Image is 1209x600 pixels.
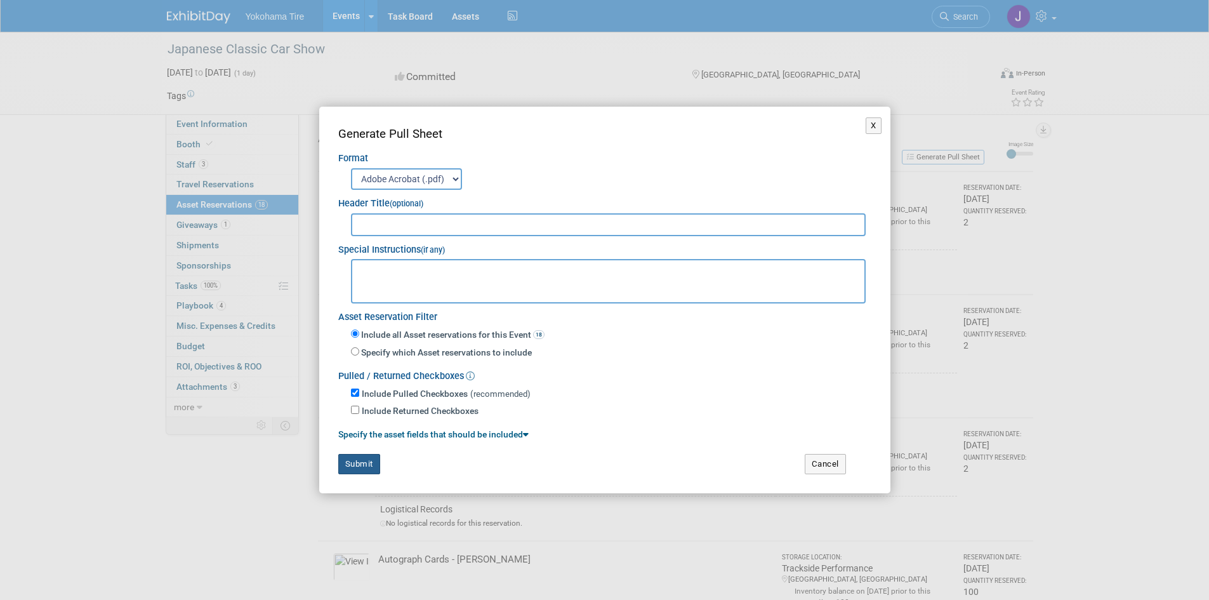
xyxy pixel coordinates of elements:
[338,429,529,439] a: Specify the asset fields that should be included
[338,143,871,166] div: Format
[470,389,531,399] span: (recommended)
[362,405,479,418] label: Include Returned Checkboxes
[421,246,445,255] small: (if any)
[533,330,545,339] span: 18
[338,236,871,257] div: Special Instructions
[338,303,871,324] div: Asset Reservation Filter
[866,117,882,134] button: X
[390,199,423,208] small: (optional)
[362,388,468,401] label: Include Pulled Checkboxes
[338,363,871,383] div: Pulled / Returned Checkboxes
[359,329,545,342] label: Include all Asset reservations for this Event
[338,126,871,143] div: Generate Pull Sheet
[338,454,380,474] button: Submit
[805,454,846,474] button: Cancel
[359,347,532,359] label: Specify which Asset reservations to include
[338,190,871,211] div: Header Title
